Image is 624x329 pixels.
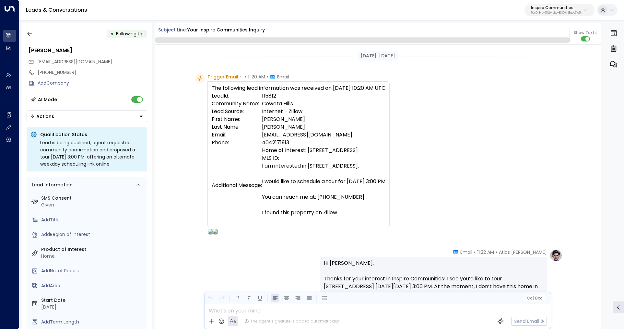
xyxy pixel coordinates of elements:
td: Community Name: [212,100,262,108]
p: Inspire Communities [531,6,582,10]
img: JEFF.JACKSON [212,229,218,235]
td: Phone: [212,139,262,147]
span: Email [277,74,289,80]
div: Given [41,202,145,208]
div: [PERSON_NAME] [29,47,147,54]
span: [EMAIL_ADDRESS][DOMAIN_NAME] [37,58,112,65]
div: [PHONE_NUMBER] [38,69,147,76]
label: Product of Interest [41,246,145,253]
span: 11:22 AM [477,249,494,255]
td: Lead Source: [212,108,262,115]
div: AddTitle [41,217,145,223]
span: Following Up [116,30,144,37]
span: tilliams_2000@yahoo.com [37,58,112,65]
img: ATLAS [208,229,214,235]
span: Subject Line: [158,27,187,33]
td: LeadId: [212,92,262,100]
td: Internet - Zillow [262,108,385,115]
span: Cc Bcc [527,296,542,300]
span: • [474,249,476,255]
div: [DATE] [41,304,145,311]
div: Your Inspire Communities Inquiry [187,27,265,33]
span: Show Texts [574,30,597,36]
label: Start Date [41,297,145,304]
p: 5ac0484e-0702-4bbb-8380-6168aea91a66 [531,12,582,14]
p: Qualification Status [40,131,143,138]
div: Button group with a nested menu [27,111,147,122]
div: AddArea [41,282,145,289]
div: • [111,28,114,40]
div: AddTerm Length [41,319,145,325]
button: Cc|Bcc [524,295,545,301]
div: The following lead information was received on [DATE] 10:20 AM UTC [212,84,385,224]
div: AI Mode [38,96,57,103]
div: Actions [30,113,54,119]
td: Email: [212,131,262,139]
span: Email [460,249,472,255]
div: Home [41,253,145,260]
div: AddRegion of Interest [41,231,145,238]
span: • [267,74,268,80]
td: First Name: [212,115,262,123]
div: AddCompany [38,80,147,87]
button: Redo [218,294,226,302]
button: Inspire Communities5ac0484e-0702-4bbb-8380-6168aea91a66 [524,4,595,16]
span: • [240,74,241,80]
td: [PERSON_NAME] [262,123,385,131]
td: Last Name: [212,123,262,131]
td: 115812 [262,92,385,100]
span: • [496,249,497,255]
label: SMS Consent [41,195,145,202]
span: • [245,74,246,80]
span: 11:20 AM [248,74,265,80]
a: Leads & Conversations [26,6,87,14]
div: [DATE], [DATE] [358,51,398,61]
td: Coweta Hills [262,100,385,108]
div: The agent signature is added automatically [244,318,339,324]
td: [PERSON_NAME] [262,115,385,123]
span: Atlas [PERSON_NAME] [499,249,547,255]
div: Lead is being qualified; agent requested community confirmation and proposed a tour [DATE] 3:00 P... [40,139,143,168]
button: Undo [206,294,215,302]
div: Lead Information [29,182,73,188]
td: Additional Message: [212,147,262,224]
div: AddNo. of People [41,267,145,274]
td: Home of Interest: [STREET_ADDRESS] MLS ID: I am interested in [STREET_ADDRESS]. I would like to s... [262,147,385,224]
img: profile-logo.png [549,249,562,262]
td: 4042171913 [262,139,385,147]
td: [EMAIL_ADDRESS][DOMAIN_NAME] [262,131,385,139]
span: Trigger Email [207,74,238,80]
span: | [533,296,534,300]
button: Actions [27,111,147,122]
